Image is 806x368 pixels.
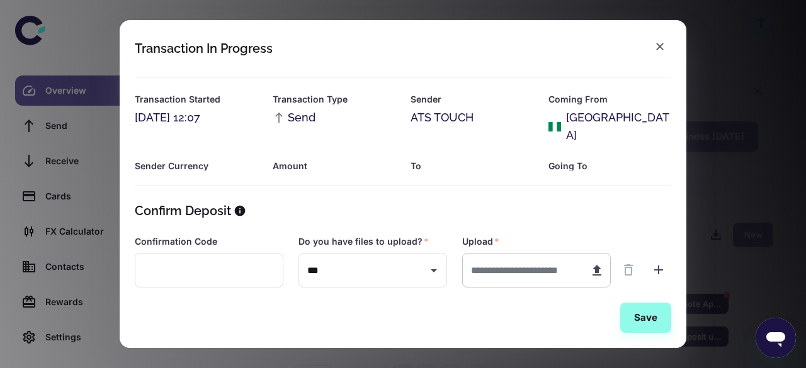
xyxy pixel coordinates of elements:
[462,235,499,248] label: Upload
[135,41,273,56] div: Transaction In Progress
[273,159,395,173] h6: Amount
[135,92,258,106] h6: Transaction Started
[756,318,796,358] iframe: Button to launch messaging window
[135,109,258,126] div: [DATE] 12:07
[135,235,217,248] label: Confirmation Code
[135,159,258,173] h6: Sender Currency
[566,109,671,144] div: [GEOGRAPHIC_DATA]
[411,109,533,126] div: ATS TOUCH
[135,201,231,220] h5: Confirm Deposit
[273,92,395,106] h6: Transaction Type
[548,159,671,173] h6: Going To
[411,92,533,106] h6: Sender
[411,159,533,173] h6: To
[548,92,671,106] h6: Coming From
[425,262,443,279] button: Open
[273,109,315,126] span: Send
[620,303,671,333] button: Save
[298,235,429,248] label: Do you have files to upload?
